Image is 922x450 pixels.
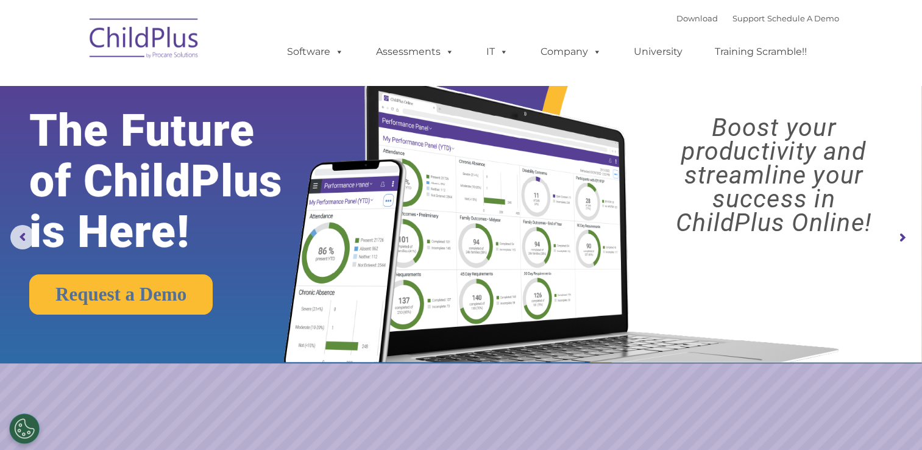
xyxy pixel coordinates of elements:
[528,40,614,64] a: Company
[29,274,213,315] a: Request a Demo
[364,40,466,64] a: Assessments
[703,40,819,64] a: Training Scramble!!
[83,10,205,71] img: ChildPlus by Procare Solutions
[723,318,922,450] iframe: Chat Widget
[676,13,839,23] font: |
[676,13,718,23] a: Download
[9,413,40,444] button: Cookies Settings
[29,105,324,257] rs-layer: The Future of ChildPlus is Here!
[474,40,520,64] a: IT
[767,13,839,23] a: Schedule A Demo
[622,40,695,64] a: University
[732,13,765,23] a: Support
[169,80,207,90] span: Last name
[169,130,221,140] span: Phone number
[637,116,910,235] rs-layer: Boost your productivity and streamline your success in ChildPlus Online!
[275,40,356,64] a: Software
